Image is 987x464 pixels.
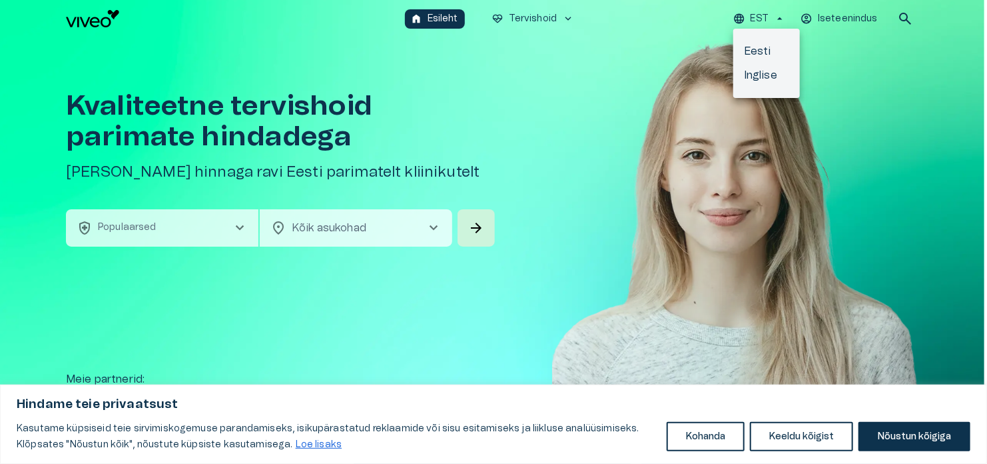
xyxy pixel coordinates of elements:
[295,439,343,450] a: Loe lisaks
[17,397,970,413] p: Hindame teie privaatsust
[17,421,657,453] p: Kasutame küpsiseid teie sirvimiskogemuse parandamiseks, isikupärastatud reklaamide või sisu esita...
[733,63,800,87] li: Inglise
[858,422,970,451] button: Nõustun kõigiga
[733,39,800,63] li: Eesti
[667,422,745,451] button: Kohanda
[750,422,853,451] button: Keeldu kõigist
